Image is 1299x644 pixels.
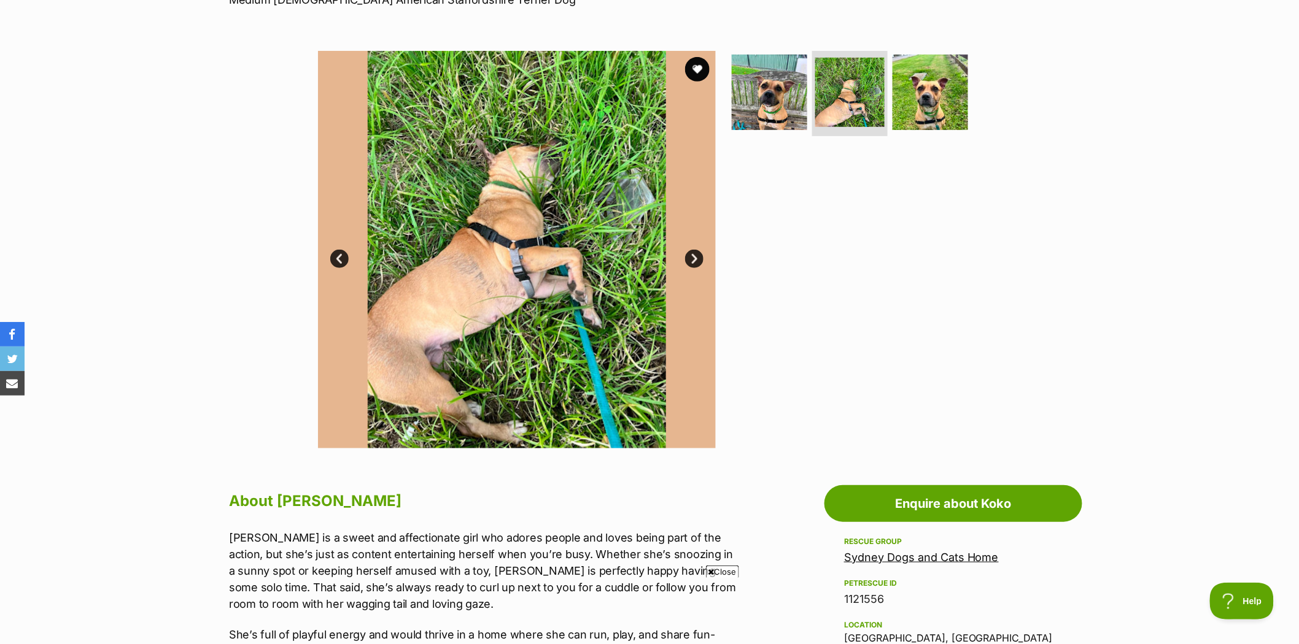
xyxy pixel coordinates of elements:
[844,620,1063,630] div: Location
[732,55,807,130] img: Photo of Koko
[1210,583,1274,619] iframe: Help Scout Beacon - Open
[844,618,1063,643] div: [GEOGRAPHIC_DATA], [GEOGRAPHIC_DATA]
[229,488,736,515] h2: About [PERSON_NAME]
[426,583,873,638] iframe: Advertisement
[706,565,739,578] span: Close
[815,58,885,127] img: Photo of Koko
[893,55,968,130] img: Photo of Koko
[844,537,1063,546] div: Rescue group
[844,578,1063,588] div: PetRescue ID
[229,529,736,612] p: [PERSON_NAME] is a sweet and affectionate girl who adores people and loves being part of the acti...
[824,485,1082,522] a: Enquire about Koko
[685,57,710,82] button: favourite
[716,51,1114,448] img: Photo of Koko
[844,591,1063,608] div: 1121556
[685,250,704,268] a: Next
[330,250,349,268] a: Prev
[318,51,716,448] img: Photo of Koko
[844,551,999,564] a: Sydney Dogs and Cats Home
